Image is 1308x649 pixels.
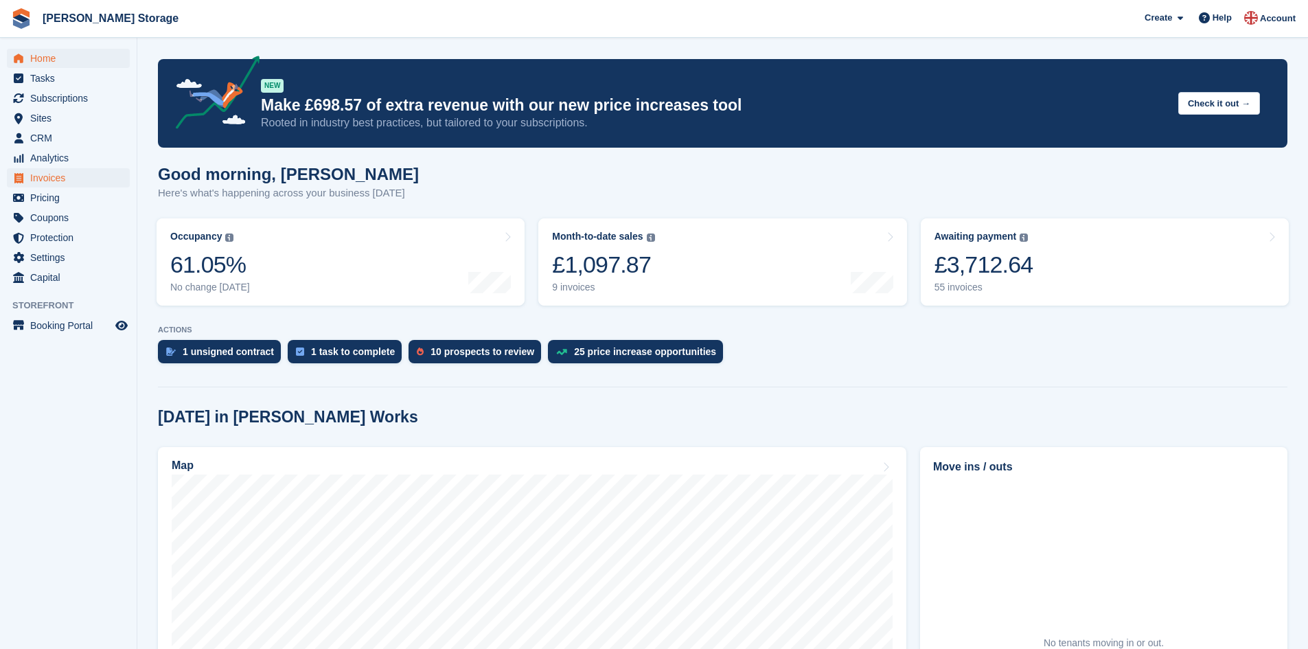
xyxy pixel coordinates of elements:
img: prospect-51fa495bee0391a8d652442698ab0144808aea92771e9ea1ae160a38d050c398.svg [417,348,424,356]
a: [PERSON_NAME] Storage [37,7,184,30]
div: £3,712.64 [934,251,1033,279]
span: Coupons [30,208,113,227]
img: icon-info-grey-7440780725fd019a000dd9b08b2336e03edf1995a4989e88bcd33f0948082b44.svg [1020,234,1028,242]
span: Invoices [30,168,113,187]
span: Booking Portal [30,316,113,335]
span: CRM [30,128,113,148]
span: Subscriptions [30,89,113,108]
span: Create [1145,11,1172,25]
div: Occupancy [170,231,222,242]
p: ACTIONS [158,326,1287,334]
span: Home [30,49,113,68]
img: John Baker [1244,11,1258,25]
span: Account [1260,12,1296,25]
p: Make £698.57 of extra revenue with our new price increases tool [261,95,1167,115]
a: menu [7,208,130,227]
a: menu [7,148,130,168]
a: 1 task to complete [288,340,409,370]
div: NEW [261,79,284,93]
a: menu [7,316,130,335]
span: Analytics [30,148,113,168]
span: Settings [30,248,113,267]
button: Check it out → [1178,92,1260,115]
img: icon-info-grey-7440780725fd019a000dd9b08b2336e03edf1995a4989e88bcd33f0948082b44.svg [647,234,655,242]
div: 1 task to complete [311,346,395,357]
a: menu [7,268,130,287]
span: Tasks [30,69,113,88]
a: menu [7,228,130,247]
a: menu [7,128,130,148]
h2: [DATE] in [PERSON_NAME] Works [158,408,418,426]
img: icon-info-grey-7440780725fd019a000dd9b08b2336e03edf1995a4989e88bcd33f0948082b44.svg [225,234,233,242]
h2: Move ins / outs [933,459,1274,475]
div: 10 prospects to review [431,346,534,357]
a: Month-to-date sales £1,097.87 9 invoices [538,218,906,306]
a: 1 unsigned contract [158,340,288,370]
a: Awaiting payment £3,712.64 55 invoices [921,218,1289,306]
span: Storefront [12,299,137,312]
a: 25 price increase opportunities [548,340,730,370]
a: menu [7,69,130,88]
div: 9 invoices [552,282,654,293]
span: Sites [30,109,113,128]
span: Capital [30,268,113,287]
div: 1 unsigned contract [183,346,274,357]
a: 10 prospects to review [409,340,548,370]
span: Help [1213,11,1232,25]
h2: Map [172,459,194,472]
h1: Good morning, [PERSON_NAME] [158,165,419,183]
div: Month-to-date sales [552,231,643,242]
img: contract_signature_icon-13c848040528278c33f63329250d36e43548de30e8caae1d1a13099fd9432cc5.svg [166,348,176,356]
div: Awaiting payment [934,231,1017,242]
img: task-75834270c22a3079a89374b754ae025e5fb1db73e45f91037f5363f120a921f8.svg [296,348,304,356]
a: menu [7,188,130,207]
div: 61.05% [170,251,250,279]
div: £1,097.87 [552,251,654,279]
span: Pricing [30,188,113,207]
img: stora-icon-8386f47178a22dfd0bd8f6a31ec36ba5ce8667c1dd55bd0f319d3a0aa187defe.svg [11,8,32,29]
p: Here's what's happening across your business [DATE] [158,185,419,201]
a: menu [7,248,130,267]
a: menu [7,109,130,128]
a: menu [7,168,130,187]
a: Preview store [113,317,130,334]
img: price_increase_opportunities-93ffe204e8149a01c8c9dc8f82e8f89637d9d84a8eef4429ea346261dce0b2c0.svg [556,349,567,355]
div: 55 invoices [934,282,1033,293]
a: menu [7,49,130,68]
p: Rooted in industry best practices, but tailored to your subscriptions. [261,115,1167,130]
div: 25 price increase opportunities [574,346,716,357]
span: Protection [30,228,113,247]
a: menu [7,89,130,108]
img: price-adjustments-announcement-icon-8257ccfd72463d97f412b2fc003d46551f7dbcb40ab6d574587a9cd5c0d94... [164,56,260,134]
a: Occupancy 61.05% No change [DATE] [157,218,525,306]
div: No change [DATE] [170,282,250,293]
